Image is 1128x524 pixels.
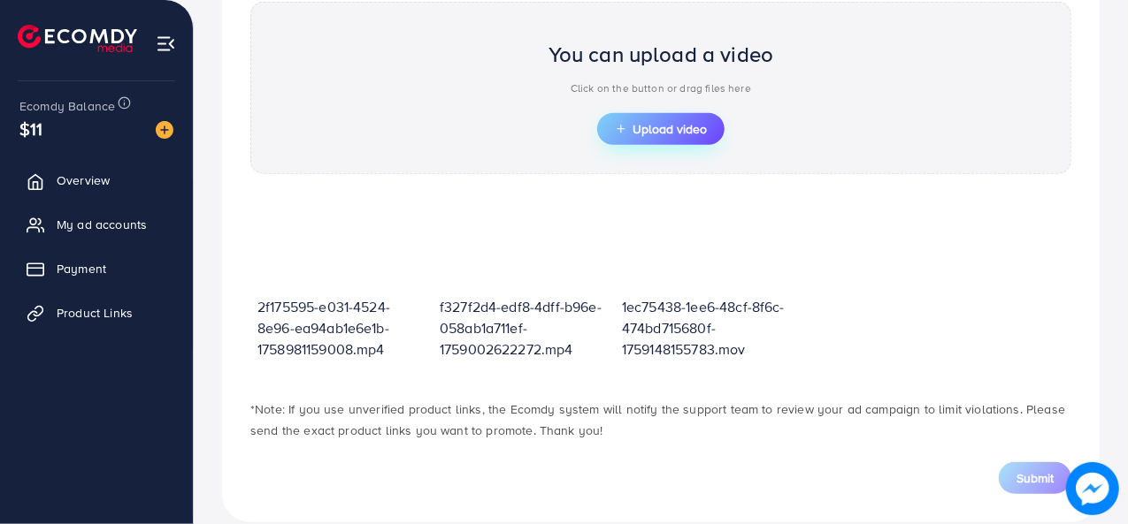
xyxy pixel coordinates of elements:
img: menu [156,34,176,54]
a: My ad accounts [13,207,180,242]
a: Product Links [13,295,180,330]
p: *Note: If you use unverified product links, the Ecomdy system will notify the support team to rev... [250,399,1071,441]
h2: You can upload a video [549,42,774,67]
img: image [1066,462,1119,515]
button: Upload video [597,113,725,145]
p: 1ec75438-1ee6-48cf-8f6c-474bd715680f-1759148155783.mov [622,296,790,360]
span: Upload video [615,123,707,135]
span: My ad accounts [57,216,147,233]
span: Payment [57,260,106,277]
p: Click on the button or drag files here [549,78,774,99]
span: $11 [19,116,42,141]
p: 2f175595-e031-4524-8e96-ea94ab1e6e1b-1758981159008.mp4 [257,296,426,360]
img: logo [18,25,137,52]
a: Payment [13,251,180,286]
button: Submit [999,462,1071,494]
span: Overview [57,171,110,189]
span: Ecomdy Balance [19,97,115,115]
a: Overview [13,163,180,198]
img: image [156,121,173,139]
p: f327f2d4-edf8-4dff-b96e-058ab1a711ef-1759002622272.mp4 [440,296,608,360]
span: Product Links [57,304,133,322]
span: Submit [1017,469,1054,487]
